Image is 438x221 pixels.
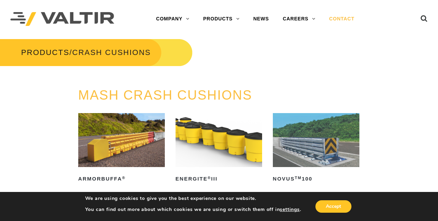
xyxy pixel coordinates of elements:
sup: TM [295,176,302,180]
a: CAREERS [276,12,322,26]
a: ArmorBuffa® [78,113,165,184]
img: Valtir [10,12,114,26]
a: COMPANY [149,12,196,26]
a: CONTACT [322,12,361,26]
h2: ArmorBuffa [78,173,165,184]
a: PRODUCTS [21,48,69,57]
h2: NOVUS 100 [273,173,359,184]
p: You can find out more about which cookies we are using or switch them off in . [85,206,301,213]
a: NEWS [246,12,276,26]
button: settings [280,206,300,213]
a: PRODUCTS [196,12,247,26]
a: NOVUSTM100 [273,113,359,184]
h2: ENERGITE III [176,173,262,184]
span: CRASH CUSHIONS [72,48,151,57]
a: MASH CRASH CUSHIONS [78,88,252,102]
sup: ® [208,176,211,180]
a: ENERGITE®III [176,113,262,184]
p: We are using cookies to give you the best experience on our website. [85,195,301,202]
button: Accept [315,200,351,213]
sup: ® [122,176,125,180]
